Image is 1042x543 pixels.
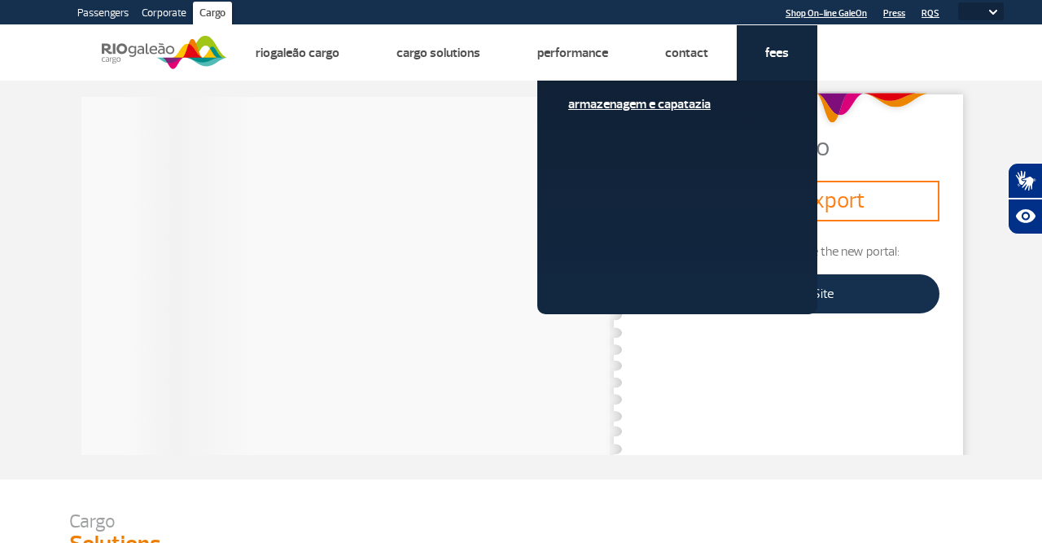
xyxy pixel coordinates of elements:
[883,8,905,19] a: Press
[1008,163,1042,234] div: Plugin de acessibilidade da Hand Talk.
[256,45,339,61] a: Riogaleão Cargo
[1008,163,1042,199] button: Abrir tradutor de língua de sinais.
[135,2,193,28] a: Corporate
[193,2,232,28] a: Cargo
[786,8,867,19] a: Shop On-line GaleOn
[396,45,480,61] a: Cargo Solutions
[71,2,135,28] a: Passengers
[537,45,608,61] a: Performance
[922,8,939,19] a: RQS
[69,512,973,531] p: Cargo
[665,45,708,61] a: Contact
[1008,199,1042,234] button: Abrir recursos assistivos.
[568,95,786,113] a: Armazenagem e Capatazia
[765,45,789,61] a: Fees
